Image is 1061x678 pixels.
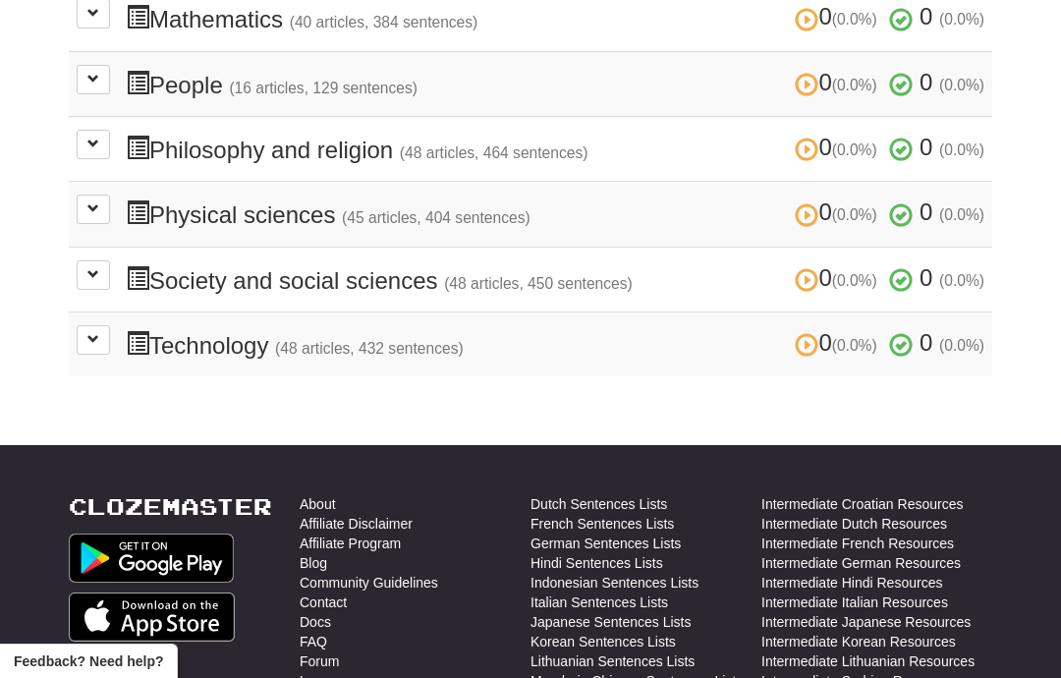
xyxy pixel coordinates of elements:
a: Lithuanian Sentences Lists [530,651,695,671]
small: (40 articles, 384 sentences) [290,14,478,30]
a: Docs [300,612,331,632]
a: Japanese Sentences Lists [530,612,691,632]
a: Intermediate Korean Resources [761,632,956,651]
h3: Society and social sciences [126,265,984,294]
a: Community Guidelines [300,573,438,593]
span: 0 [920,134,932,160]
span: 0 [920,198,932,225]
small: (48 articles, 464 sentences) [400,144,588,161]
a: Blog [300,553,327,573]
a: Korean Sentences Lists [530,632,676,651]
a: Italian Sentences Lists [530,593,668,612]
a: Indonesian Sentences Lists [530,573,698,593]
a: German Sentences Lists [530,534,681,553]
small: (0.0%) [832,337,877,354]
a: Intermediate French Resources [761,534,954,553]
small: (48 articles, 432 sentences) [275,340,464,357]
a: Affiliate Program [300,534,401,553]
h3: Physical sciences [126,199,984,228]
a: Intermediate Hindi Resources [761,573,942,593]
h3: Technology [126,330,984,359]
small: (16 articles, 129 sentences) [229,80,418,96]
span: 0 [920,3,932,29]
small: (0.0%) [939,77,984,93]
span: 0 [795,198,883,225]
small: (0.0%) [939,11,984,28]
small: (0.0%) [832,77,877,93]
span: 0 [795,69,883,95]
small: (45 articles, 404 sentences) [342,209,530,226]
a: FAQ [300,632,327,651]
h3: People [126,70,984,98]
small: (48 articles, 450 sentences) [444,275,633,292]
span: 0 [920,69,932,95]
a: Contact [300,593,347,612]
h3: Mathematics [126,4,984,32]
a: French Sentences Lists [530,514,674,534]
a: Clozemaster [69,494,272,519]
a: Dutch Sentences Lists [530,494,667,514]
small: (0.0%) [832,272,877,289]
a: Intermediate Lithuanian Resources [761,651,975,671]
a: Intermediate German Resources [761,553,961,573]
img: Get it on Google Play [69,534,234,583]
span: 0 [795,329,883,356]
a: Intermediate Italian Resources [761,593,948,612]
span: 0 [920,329,932,356]
a: Intermediate Dutch Resources [761,514,947,534]
small: (0.0%) [832,141,877,158]
small: (0.0%) [939,337,984,354]
span: Open feedback widget [14,651,163,671]
a: Intermediate Croatian Resources [761,494,963,514]
small: (0.0%) [832,11,877,28]
span: 0 [795,3,883,29]
a: About [300,494,336,514]
a: Affiliate Disclaimer [300,514,413,534]
span: 0 [795,264,883,291]
span: 0 [920,264,932,291]
a: Intermediate Japanese Resources [761,612,971,632]
span: 0 [795,134,883,160]
a: Forum [300,651,339,671]
a: Hindi Sentences Lists [530,553,663,573]
small: (0.0%) [939,206,984,223]
img: Get it on App Store [69,593,235,642]
small: (0.0%) [939,141,984,158]
small: (0.0%) [939,272,984,289]
small: (0.0%) [832,206,877,223]
h3: Philosophy and religion [126,135,984,163]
